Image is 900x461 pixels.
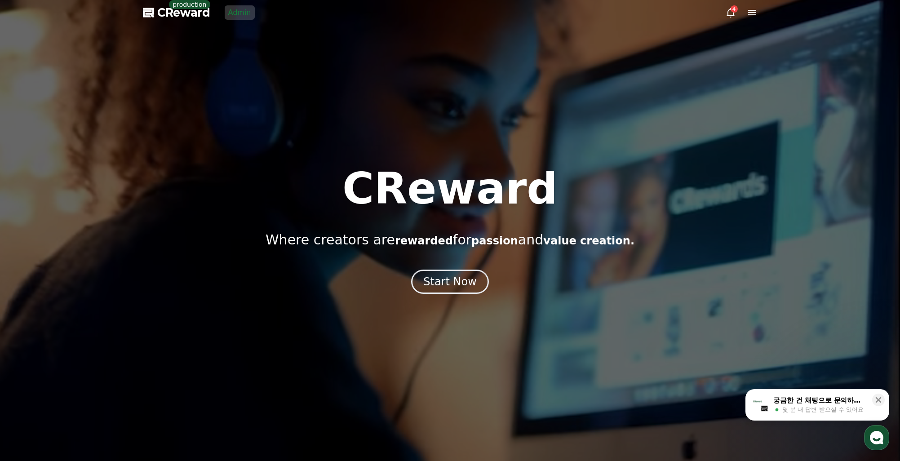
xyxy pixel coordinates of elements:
[266,232,634,248] p: Where creators are for and
[543,235,634,247] span: value creation.
[116,285,173,307] a: 설정
[411,279,489,287] a: Start Now
[342,167,558,210] h1: CReward
[82,299,93,306] span: 대화
[139,298,150,306] span: 설정
[143,5,210,20] a: CReward
[59,285,116,307] a: 대화
[225,5,255,20] a: Admin
[423,275,477,289] div: Start Now
[731,5,738,13] div: 4
[157,5,210,20] span: CReward
[3,285,59,307] a: 홈
[725,7,736,18] a: 4
[471,235,518,247] span: passion
[395,235,453,247] span: rewarded
[411,270,489,294] button: Start Now
[28,298,34,306] span: 홈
